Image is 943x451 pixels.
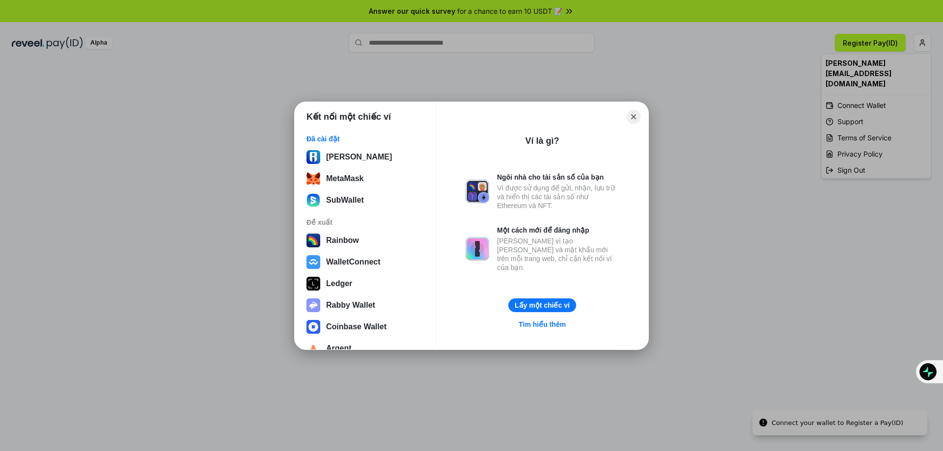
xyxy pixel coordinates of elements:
[306,234,320,247] img: svg+xml,%3Csvg%20width%3D%22120%22%20height%3D%22120%22%20viewBox%3D%220%200%20120%20120%22%20fil...
[326,344,352,353] div: Argent
[515,301,570,310] div: Lấy một chiếc ví
[306,193,320,207] img: svg+xml;base64,PHN2ZyB3aWR0aD0iMTYwIiBoZWlnaHQ9IjE2MCIgZmlsbD0ibm9uZSIgeG1sbnM9Imh0dHA6Ly93d3cudz...
[513,318,572,331] a: Tìm hiểu thêm
[508,298,576,312] button: Lấy một chiếc ví
[326,258,381,266] div: WalletConnect
[304,295,427,315] button: Rabby Wallet
[326,279,352,288] div: Ledger
[304,231,427,250] button: Rainbow
[306,342,320,355] img: svg+xml,%3Csvg%20width%3D%2228%22%20height%3D%2228%22%20viewBox%3D%220%200%2028%2028%22%20fill%3D...
[466,237,489,261] img: svg+xml,%3Csvg%20xmlns%3D%22http%3A%2F%2Fwww.w3.org%2F2000%2Fsvg%22%20fill%3D%22none%22%20viewBox...
[304,190,427,210] button: SubWallet
[306,277,320,291] img: svg+xml,%3Csvg%20xmlns%3D%22http%3A%2F%2Fwww.w3.org%2F2000%2Fsvg%22%20width%3D%2228%22%20height%3...
[497,226,619,235] div: Một cách mới để đăng nhập
[304,274,427,293] button: Ledger
[306,218,424,227] div: Đề xuất
[306,111,391,123] h1: Kết nối một chiếc ví
[304,169,427,188] button: MetaMask
[304,252,427,272] button: WalletConnect
[525,135,559,147] div: Ví là gì?
[306,255,320,269] img: svg+xml,%3Csvg%20width%3D%2228%22%20height%3D%2228%22%20viewBox%3D%220%200%2028%2028%22%20fill%3D...
[497,184,619,210] div: Ví được sử dụng để gửi, nhận, lưu trữ và hiển thị các tài sản số như Ethereum và NFT.
[306,150,320,164] img: svg%3E%0A
[306,298,320,312] img: svg+xml,%3Csvg%20xmlns%3D%22http%3A%2F%2Fwww.w3.org%2F2000%2Fsvg%22%20fill%3D%22none%22%20viewBox...
[326,322,387,331] div: Coinbase Wallet
[304,339,427,358] button: Argent
[497,237,619,272] div: [PERSON_NAME] vì tạo [PERSON_NAME] và mật khẩu mới trên mỗi trang web, chỉ cần kết nối ví của bạn.
[306,172,320,186] img: svg+xml;base64,PHN2ZyB3aWR0aD0iMzUiIGhlaWdodD0iMzQiIHZpZXdCb3g9IjAgMCAzNSAzNCIgZmlsbD0ibm9uZSIgeG...
[326,236,359,245] div: Rainbow
[627,110,640,124] button: Close
[326,153,392,161] div: [PERSON_NAME]
[326,301,375,310] div: Rabby Wallet
[304,147,427,167] button: [PERSON_NAME]
[466,180,489,203] img: svg+xml,%3Csvg%20xmlns%3D%22http%3A%2F%2Fwww.w3.org%2F2000%2Fsvg%22%20fill%3D%22none%22%20viewBox...
[326,174,363,183] div: MetaMask
[519,320,566,329] div: Tìm hiểu thêm
[306,320,320,334] img: svg+xml,%3Csvg%20width%3D%2228%22%20height%3D%2228%22%20viewBox%3D%220%200%2028%2028%22%20fill%3D...
[497,173,619,182] div: Ngôi nhà cho tài sản số của bạn
[326,196,364,205] div: SubWallet
[304,317,427,337] button: Coinbase Wallet
[306,134,424,143] div: Đã cài đặt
